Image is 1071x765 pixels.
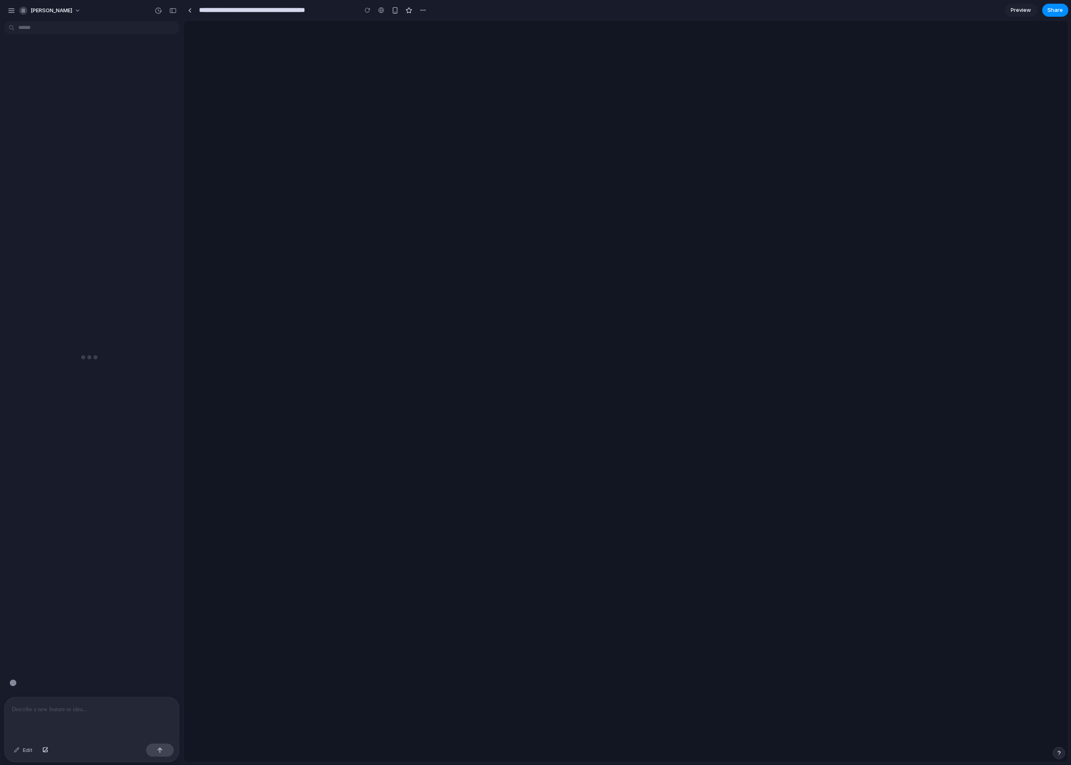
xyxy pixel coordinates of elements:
span: [PERSON_NAME] [31,7,72,15]
button: Share [1042,4,1069,17]
span: Preview [1011,6,1031,14]
span: Share [1048,6,1063,14]
button: [PERSON_NAME] [16,4,85,17]
a: Preview [1005,4,1038,17]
